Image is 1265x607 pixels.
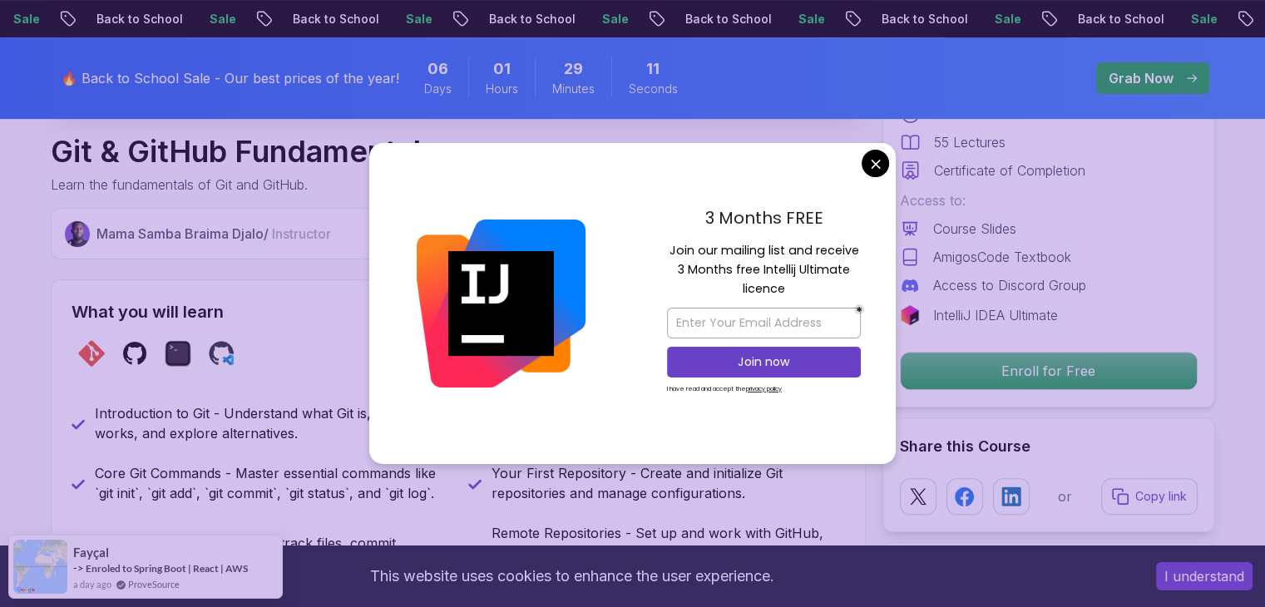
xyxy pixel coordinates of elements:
button: Copy link [1101,478,1198,515]
p: Learn the fundamentals of Git and GitHub. [51,175,437,195]
p: Back to School [279,11,393,27]
p: Certificate of Completion [934,160,1085,180]
p: Back to School [672,11,785,27]
img: codespaces logo [208,340,235,367]
p: or [1058,486,1072,506]
a: ProveSource [128,577,180,591]
p: Back to School [868,11,981,27]
p: Copy link [1135,488,1187,505]
img: github logo [121,340,148,367]
p: Back to School [1065,11,1178,27]
span: Instructor [272,225,331,242]
p: Back to School [83,11,196,27]
p: 55 Lectures [934,132,1006,152]
img: git logo [78,340,105,367]
img: provesource social proof notification image [13,540,67,594]
h1: Git & GitHub Fundamentals [51,135,437,168]
span: Hours [486,81,518,97]
p: Enroll for Free [901,353,1197,389]
p: Mama Samba Braima Djalo / [96,224,331,244]
button: Enroll for Free [900,352,1198,390]
p: Sale [196,11,250,27]
span: Days [424,81,452,97]
p: Grab Now [1109,68,1174,88]
p: Sale [589,11,642,27]
span: 29 Minutes [564,57,583,81]
p: Your First Repository - Create and initialize Git repositories and manage configurations. [492,463,845,503]
p: Tracking Changes - Learn to track files, commit changes, and visualize differences with `git diff`. [95,533,448,573]
p: Back to School [476,11,589,27]
span: 1 Hours [493,57,511,81]
p: AmigosCode Textbook [933,247,1071,267]
p: Sale [981,11,1035,27]
span: Seconds [629,81,678,97]
span: 6 Days [427,57,448,81]
img: jetbrains logo [900,305,920,325]
p: Access to Discord Group [933,275,1086,295]
span: Fayçal [73,545,109,560]
h2: Share this Course [900,435,1198,458]
p: Introduction to Git - Understand what Git is, how it works, and explore alternatives. [95,403,448,443]
button: Accept cookies [1156,562,1253,590]
p: Core Git Commands - Master essential commands like `git init`, `git add`, `git commit`, `git stat... [95,463,448,503]
p: Sale [393,11,446,27]
p: IntelliJ IDEA Ultimate [933,305,1058,325]
span: a day ago [73,577,111,591]
a: Enroled to Spring Boot | React | AWS [86,562,248,575]
span: 11 Seconds [646,57,660,81]
img: Nelson Djalo [65,221,91,247]
p: Remote Repositories - Set up and work with GitHub, configure SSH keys, and push code to remote re... [492,523,845,583]
p: Access to: [900,190,1198,210]
p: Course Slides [933,219,1016,239]
p: Sale [785,11,838,27]
span: -> [73,561,84,575]
h2: What you will learn [72,300,845,323]
div: This website uses cookies to enhance the user experience. [12,558,1131,595]
img: terminal logo [165,340,191,367]
span: Minutes [552,81,595,97]
p: Sale [1178,11,1231,27]
p: 🔥 Back to School Sale - Our best prices of the year! [61,68,399,88]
